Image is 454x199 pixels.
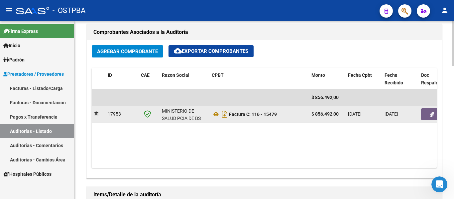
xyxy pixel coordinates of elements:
[5,6,13,14] mat-icon: menu
[53,3,85,18] span: - OSTPBA
[348,111,362,117] span: [DATE]
[209,68,309,90] datatable-header-cell: CPBT
[138,68,159,90] datatable-header-cell: CAE
[385,111,398,117] span: [DATE]
[311,72,325,78] span: Monto
[162,72,189,78] span: Razon Social
[3,170,52,178] span: Hospitales Públicos
[97,49,158,54] span: Agregar Comprobante
[93,27,435,38] h1: Comprobantes Asociados a la Auditoría
[174,48,248,54] span: Exportar Comprobantes
[174,47,182,55] mat-icon: cloud_download
[311,95,339,100] span: $ 856.492,00
[309,68,345,90] datatable-header-cell: Monto
[348,72,372,78] span: Fecha Cpbt
[345,68,382,90] datatable-header-cell: Fecha Cpbt
[431,176,447,192] iframe: Intercom live chat
[108,111,121,117] span: 17953
[159,68,209,90] datatable-header-cell: Razon Social
[212,72,224,78] span: CPBT
[421,72,451,85] span: Doc Respaldatoria
[385,72,403,85] span: Fecha Recibido
[3,70,64,78] span: Prestadores / Proveedores
[92,45,163,57] button: Agregar Comprobante
[108,72,112,78] span: ID
[3,56,25,63] span: Padrón
[169,45,254,57] button: Exportar Comprobantes
[162,107,206,130] div: MINISTERIO DE SALUD PCIA DE BS AS
[229,112,277,117] strong: Factura C: 116 - 15479
[3,28,38,35] span: Firma Express
[105,68,138,90] datatable-header-cell: ID
[220,109,229,120] i: Descargar documento
[3,42,20,49] span: Inicio
[441,6,449,14] mat-icon: person
[382,68,418,90] datatable-header-cell: Fecha Recibido
[311,111,339,117] strong: $ 856.492,00
[141,72,150,78] span: CAE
